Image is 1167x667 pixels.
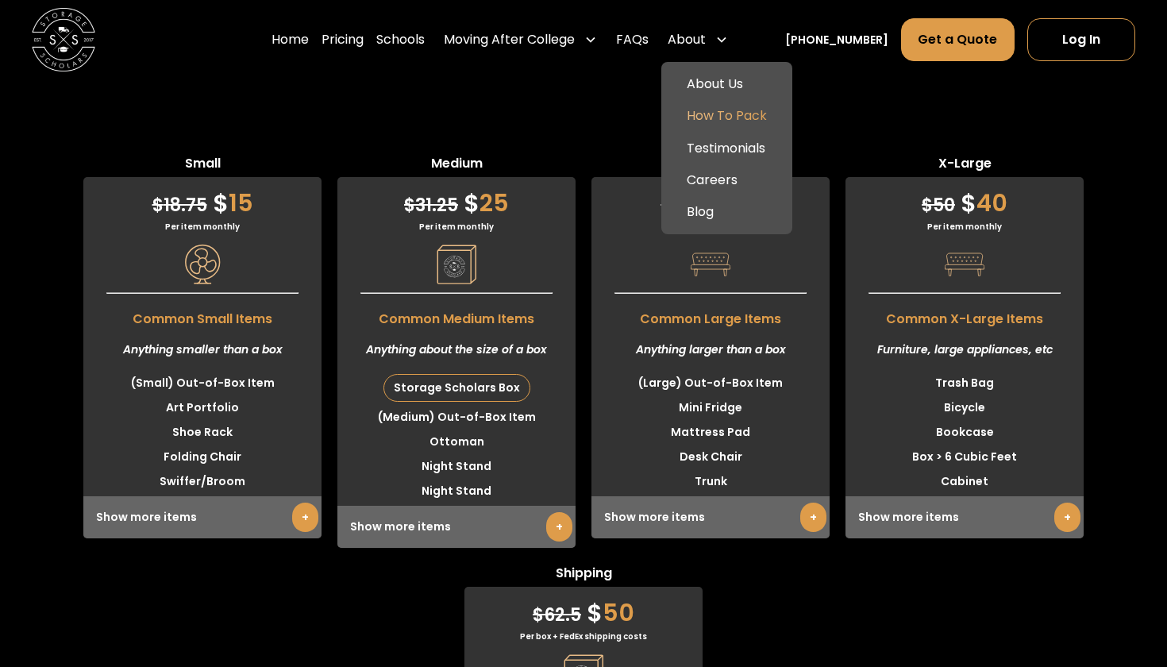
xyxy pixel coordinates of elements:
div: Per item monthly [337,221,576,233]
span: $ [152,193,164,218]
a: Get a Quote [901,18,1014,61]
img: Pricing Category Icon [691,245,730,284]
li: (Small) Out-of-Box Item [83,371,322,395]
div: Anything larger than a box [591,329,830,371]
a: How To Pack [668,100,786,132]
li: (Medium) Out-of-Box Item [337,405,576,430]
li: Cabinet [845,469,1084,494]
div: 15 [83,177,322,221]
a: [PHONE_NUMBER] [785,32,888,48]
a: About Us [668,68,786,100]
span: Small [83,154,322,177]
span: $ [404,193,415,218]
span: Common Large Items [591,302,830,329]
div: About [661,17,734,62]
li: Night Stand [337,454,576,479]
span: Common Small Items [83,302,322,329]
img: Pricing Category Icon [945,245,984,284]
div: Show more items [337,506,576,548]
div: 30 [591,177,830,221]
nav: About [661,62,792,234]
li: Trunk [591,469,830,494]
div: 25 [337,177,576,221]
span: $ [533,603,544,627]
li: Shoe Rack [83,420,322,445]
li: Mattress Pad [591,420,830,445]
span: $ [922,193,933,218]
div: Anything smaller than a box [83,329,322,371]
a: Careers [668,164,786,195]
a: Schools [376,17,425,62]
div: 50 [464,587,703,630]
li: Folding Chair [83,445,322,469]
a: + [800,503,826,532]
span: 62.5 [533,603,581,627]
a: Testimonials [668,132,786,164]
span: Large [591,154,830,177]
div: Furniture, large appliances, etc [845,329,1084,371]
a: Pricing [322,17,364,62]
span: Common X-Large Items [845,302,1084,329]
li: Bookcase [845,420,1084,445]
span: $ [587,596,603,630]
li: Trash Bag [845,371,1084,395]
div: 40 [845,177,1084,221]
a: + [292,503,318,532]
a: + [1054,503,1080,532]
li: Desk Chair [591,445,830,469]
li: Mini Fridge [591,395,830,420]
li: (Large) Out-of-Box Item [591,371,830,395]
div: Show more items [591,496,830,538]
li: Night Stand [337,479,576,503]
img: Pricing Category Icon [183,245,222,284]
div: Storage Scholars Box [384,375,530,401]
span: X-Large [845,154,1084,177]
div: Show more items [83,496,322,538]
span: Shipping [464,564,703,587]
a: Log In [1027,18,1135,61]
a: Home [272,17,309,62]
span: 50 [922,193,955,218]
div: Show more items [845,496,1084,538]
span: $ [961,186,976,220]
div: Per item monthly [591,221,830,233]
div: About [668,30,706,49]
span: 31.25 [404,193,458,218]
img: Storage Scholars main logo [32,8,95,71]
div: Per item monthly [845,221,1084,233]
span: Medium [337,154,576,177]
div: Moving After College [444,30,575,49]
li: Box > 6 Cubic Feet [845,445,1084,469]
a: home [32,8,95,71]
a: Blog [668,196,786,228]
div: Per item monthly [83,221,322,233]
div: Moving After College [437,17,603,62]
span: $ [213,186,229,220]
a: + [546,512,572,542]
li: Swiffer/Broom [83,469,322,494]
span: Common Medium Items [337,302,576,329]
li: Ottoman [337,430,576,454]
a: FAQs [616,17,649,62]
div: Anything about the size of a box [337,329,576,371]
span: 18.75 [152,193,207,218]
li: Art Portfolio [83,395,322,420]
li: Bicycle [845,395,1084,420]
img: Pricing Category Icon [437,245,476,284]
div: Per box + FedEx shipping costs [464,630,703,642]
span: $ [464,186,480,220]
